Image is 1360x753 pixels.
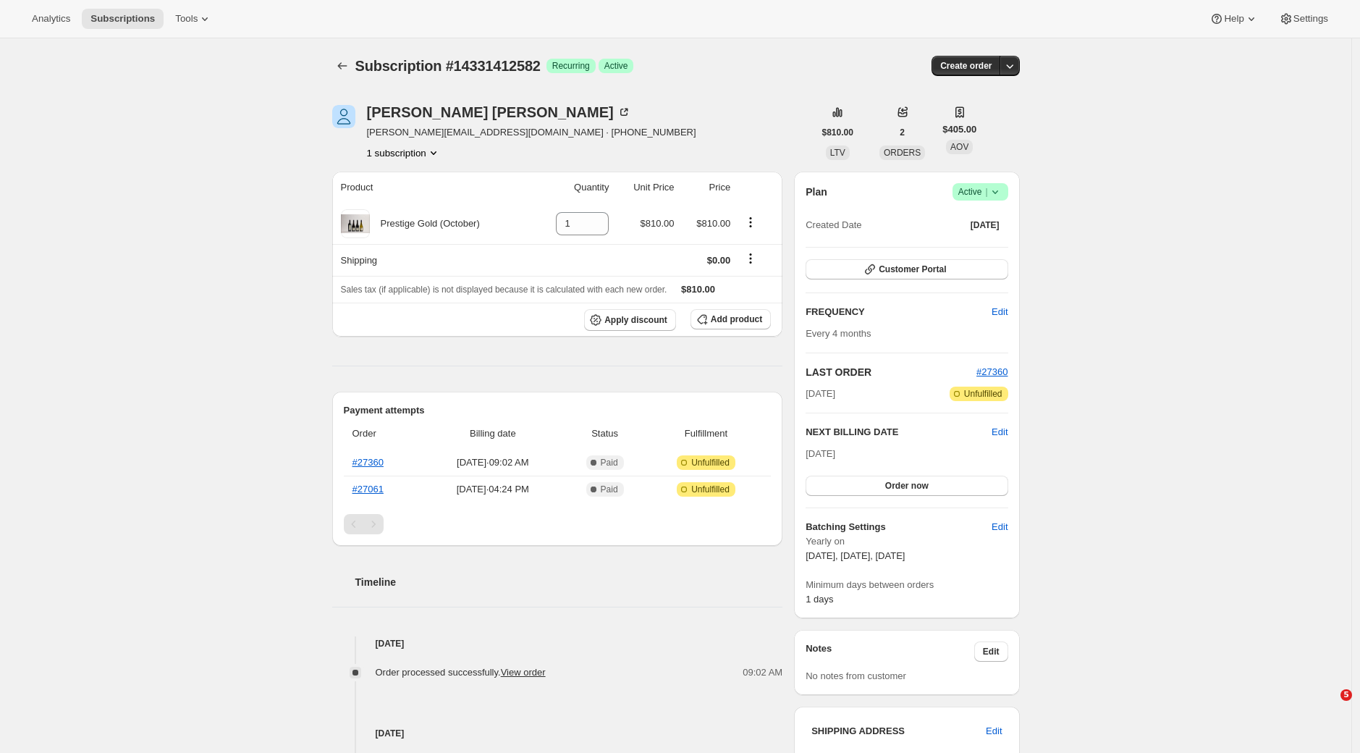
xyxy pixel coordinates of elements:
[884,148,921,158] span: ORDERS
[992,425,1008,439] button: Edit
[806,305,992,319] h2: FREQUENCY
[964,388,1002,400] span: Unfulfilled
[426,426,559,441] span: Billing date
[983,646,1000,657] span: Edit
[976,366,1008,377] a: #27360
[806,670,906,681] span: No notes from customer
[976,365,1008,379] button: #27360
[1340,689,1352,701] span: 5
[679,172,735,203] th: Price
[986,724,1002,739] span: Edit
[332,172,533,203] th: Product
[1224,13,1243,25] span: Help
[806,550,905,561] span: [DATE], [DATE], [DATE]
[650,426,762,441] span: Fulfillment
[974,641,1008,662] button: Edit
[426,482,559,497] span: [DATE] · 04:24 PM
[830,148,845,158] span: LTV
[711,314,762,325] span: Add product
[696,218,730,229] span: $810.00
[552,60,590,72] span: Recurring
[806,218,861,232] span: Created Date
[900,127,905,138] span: 2
[690,309,771,329] button: Add product
[367,125,696,140] span: [PERSON_NAME][EMAIL_ADDRESS][DOMAIN_NAME] · [PHONE_NUMBER]
[891,122,913,143] button: 2
[739,214,762,230] button: Product actions
[370,216,480,231] div: Prestige Gold (October)
[691,484,730,495] span: Unfulfilled
[601,457,618,468] span: Paid
[604,60,628,72] span: Active
[32,13,70,25] span: Analytics
[806,534,1008,549] span: Yearly on
[332,244,533,276] th: Shipping
[806,476,1008,496] button: Order now
[166,9,221,29] button: Tools
[806,594,833,605] span: 1 days
[942,122,976,137] span: $405.00
[932,56,1000,76] button: Create order
[641,218,675,229] span: $810.00
[367,105,631,119] div: [PERSON_NAME] [PERSON_NAME]
[681,284,715,295] span: $810.00
[175,13,198,25] span: Tools
[344,514,772,534] nav: Pagination
[822,127,853,138] span: $810.00
[90,13,155,25] span: Subscriptions
[971,219,1000,231] span: [DATE]
[806,425,992,439] h2: NEXT BILLING DATE
[806,387,835,401] span: [DATE]
[344,403,772,418] h2: Payment attempts
[332,636,783,651] h4: [DATE]
[992,305,1008,319] span: Edit
[23,9,79,29] button: Analytics
[806,365,976,379] h2: LAST ORDER
[376,667,546,678] span: Order processed successfully.
[501,667,546,678] a: View order
[1311,689,1346,724] iframe: Intercom live chat
[352,484,384,495] a: #27061
[707,255,731,266] span: $0.00
[806,448,835,459] span: [DATE]
[1201,9,1267,29] button: Help
[940,60,992,72] span: Create order
[1293,13,1328,25] span: Settings
[1270,9,1337,29] button: Settings
[806,185,827,199] h2: Plan
[533,172,614,203] th: Quantity
[691,457,730,468] span: Unfulfilled
[355,58,541,74] span: Subscription #14331412582
[983,300,1016,324] button: Edit
[332,56,352,76] button: Subscriptions
[977,720,1010,743] button: Edit
[568,426,641,441] span: Status
[806,328,871,339] span: Every 4 months
[367,146,441,160] button: Product actions
[950,142,968,152] span: AOV
[355,575,783,589] h2: Timeline
[958,185,1002,199] span: Active
[332,726,783,741] h4: [DATE]
[806,641,974,662] h3: Notes
[739,251,762,266] button: Shipping actions
[332,105,355,128] span: Sara armstrong
[806,520,992,534] h6: Batching Settings
[962,215,1008,235] button: [DATE]
[584,309,676,331] button: Apply discount
[814,122,862,143] button: $810.00
[806,578,1008,592] span: Minimum days between orders
[879,264,946,275] span: Customer Portal
[983,516,1016,539] button: Edit
[352,457,384,468] a: #27360
[885,480,929,492] span: Order now
[806,259,1008,279] button: Customer Portal
[426,455,559,470] span: [DATE] · 09:02 AM
[985,186,987,198] span: |
[344,418,422,450] th: Order
[743,665,782,680] span: 09:02 AM
[341,285,667,295] span: Sales tax (if applicable) is not displayed because it is calculated with each new order.
[992,520,1008,534] span: Edit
